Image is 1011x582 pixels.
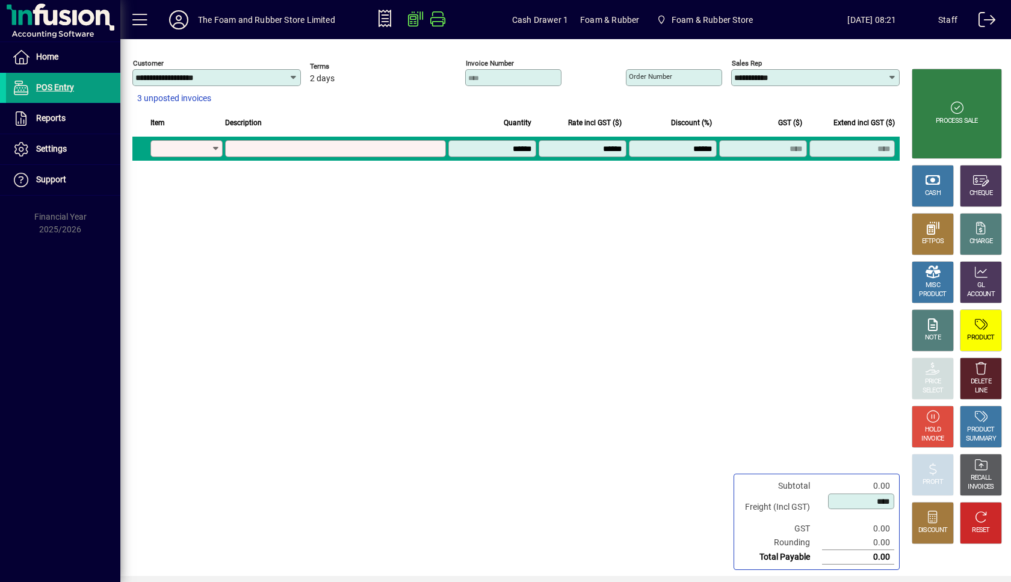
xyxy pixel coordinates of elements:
[923,478,943,487] div: PROFIT
[923,386,944,395] div: SELECT
[132,88,216,110] button: 3 unposted invoices
[806,10,938,29] span: [DATE] 08:21
[159,9,198,31] button: Profile
[971,377,991,386] div: DELETE
[6,104,120,134] a: Reports
[739,536,822,550] td: Rounding
[739,522,822,536] td: GST
[822,522,894,536] td: 0.00
[822,550,894,565] td: 0.00
[925,426,941,435] div: HOLD
[967,333,994,342] div: PRODUCT
[133,59,164,67] mat-label: Customer
[36,175,66,184] span: Support
[969,189,992,198] div: CHEQUE
[971,474,992,483] div: RECALL
[310,63,382,70] span: Terms
[936,117,978,126] div: PROCESS SALE
[568,116,622,129] span: Rate incl GST ($)
[6,134,120,164] a: Settings
[969,237,993,246] div: CHARGE
[310,74,335,84] span: 2 days
[739,550,822,565] td: Total Payable
[969,2,996,42] a: Logout
[967,426,994,435] div: PRODUCT
[919,290,946,299] div: PRODUCT
[822,536,894,550] td: 0.00
[968,483,994,492] div: INVOICES
[938,10,957,29] div: Staff
[966,435,996,444] div: SUMMARY
[732,59,762,67] mat-label: Sales rep
[466,59,514,67] mat-label: Invoice number
[36,144,67,153] span: Settings
[6,165,120,195] a: Support
[925,189,941,198] div: CASH
[967,290,995,299] div: ACCOUNT
[36,113,66,123] span: Reports
[580,10,639,29] span: Foam & Rubber
[972,526,990,535] div: RESET
[137,92,211,105] span: 3 unposted invoices
[225,116,262,129] span: Description
[778,116,802,129] span: GST ($)
[833,116,895,129] span: Extend incl GST ($)
[925,333,941,342] div: NOTE
[504,116,531,129] span: Quantity
[739,479,822,493] td: Subtotal
[918,526,947,535] div: DISCOUNT
[739,493,822,522] td: Freight (Incl GST)
[629,72,672,81] mat-label: Order number
[671,116,712,129] span: Discount (%)
[922,237,944,246] div: EFTPOS
[198,10,335,29] div: The Foam and Rubber Store Limited
[512,10,568,29] span: Cash Drawer 1
[975,386,987,395] div: LINE
[672,10,753,29] span: Foam & Rubber Store
[651,9,758,31] span: Foam & Rubber Store
[925,377,941,386] div: PRICE
[150,116,165,129] span: Item
[36,52,58,61] span: Home
[6,42,120,72] a: Home
[36,82,74,92] span: POS Entry
[977,281,985,290] div: GL
[926,281,940,290] div: MISC
[822,479,894,493] td: 0.00
[921,435,944,444] div: INVOICE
